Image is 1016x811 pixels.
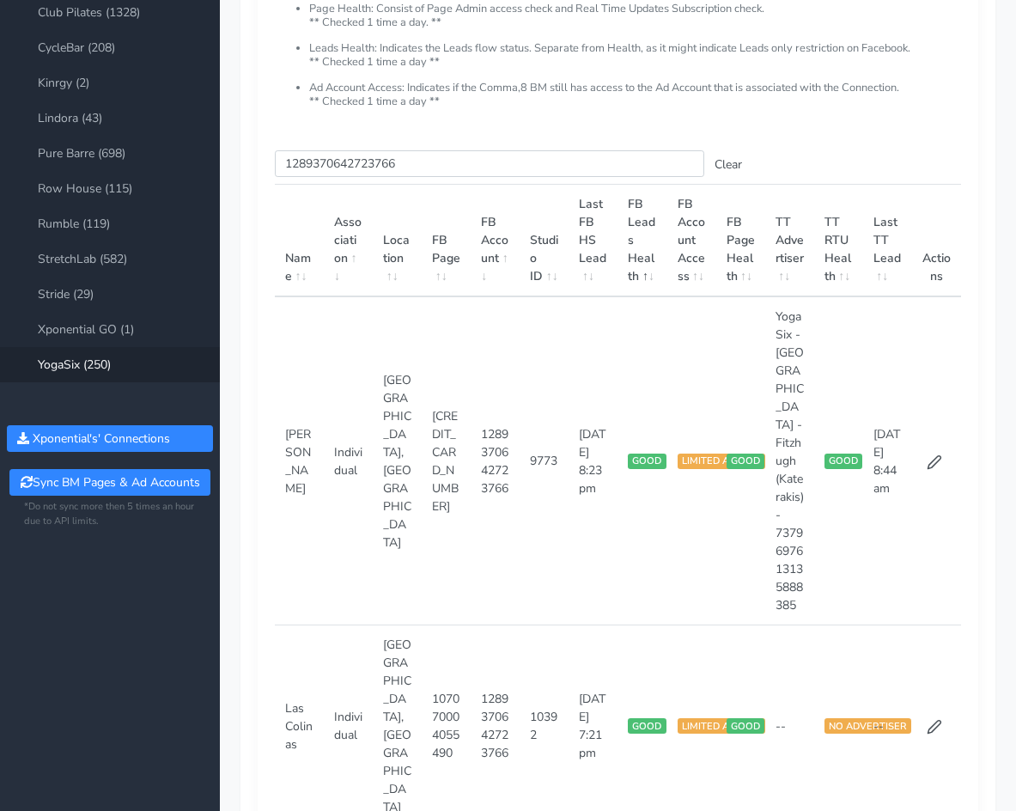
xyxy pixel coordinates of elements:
[727,454,764,469] span: GOOD
[678,718,765,734] span: LIMITED ACCESS
[373,296,422,625] td: [GEOGRAPHIC_DATA],[GEOGRAPHIC_DATA]
[824,718,911,734] span: NO ADVERTISER
[309,42,961,82] li: Leads Health: Indicates the Leads flow status. Separate from Health, as it might indicate Leads o...
[863,296,912,625] td: [DATE] 8:44am
[324,296,373,625] td: Individual
[275,296,324,625] td: [PERSON_NAME]
[863,185,912,297] th: Last TT Lead
[628,454,666,469] span: GOOD
[422,185,471,297] th: FB Page
[471,185,520,297] th: FB Account
[569,296,618,625] td: [DATE] 8:23pm
[814,185,863,297] th: TT RTU Health
[275,185,324,297] th: Name
[704,151,752,178] button: Clear
[471,296,520,625] td: 1289370642723766
[678,454,765,469] span: LIMITED ACCESS
[765,185,814,297] th: TT Advertiser
[716,185,765,297] th: FB Page Health
[520,296,569,625] td: 9773
[324,185,373,297] th: Association
[422,296,471,625] td: [CREDIT_CARD_NUMBER]
[765,296,814,625] td: YogaSix - [GEOGRAPHIC_DATA] - Fitzhugh (Katerakis) - 7379697613135888385
[7,425,213,452] button: Xponential's' Connections
[24,500,196,529] small: *Do not sync more then 5 times an hour due to API limits.
[275,150,704,177] input: enter text you want to search
[667,185,716,297] th: FB Account Access
[373,185,422,297] th: Location
[520,185,569,297] th: Studio ID
[569,185,618,297] th: Last FB HS Lead
[727,718,764,734] span: GOOD
[9,469,210,496] button: Sync BM Pages & Ad Accounts
[309,82,961,108] li: Ad Account Access: Indicates if the Comma,8 BM still has access to the Ad Account that is associa...
[912,185,961,297] th: Actions
[309,3,961,42] li: Page Health: Consist of Page Admin access check and Real Time Updates Subscription check. ** Chec...
[618,185,666,297] th: FB Leads Health
[628,718,666,734] span: GOOD
[824,454,862,469] span: GOOD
